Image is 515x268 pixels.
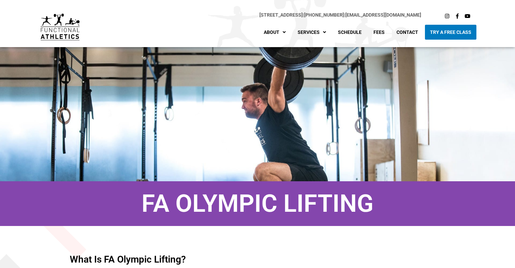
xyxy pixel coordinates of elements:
[425,25,476,40] a: Try A Free Class
[293,25,331,40] a: Services
[333,25,367,40] a: Schedule
[259,25,291,40] a: About
[93,11,421,19] p: |
[391,25,423,40] a: Contact
[10,191,505,216] h1: FA Olympic Lifting
[70,255,446,264] h4: What is FA Olympic Lifting?
[345,12,421,18] a: [EMAIL_ADDRESS][DOMAIN_NAME]
[259,12,304,18] span: |
[41,14,80,40] img: default-logo
[304,12,344,18] a: [PHONE_NUMBER]
[259,12,303,18] a: [STREET_ADDRESS]
[368,25,390,40] a: Fees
